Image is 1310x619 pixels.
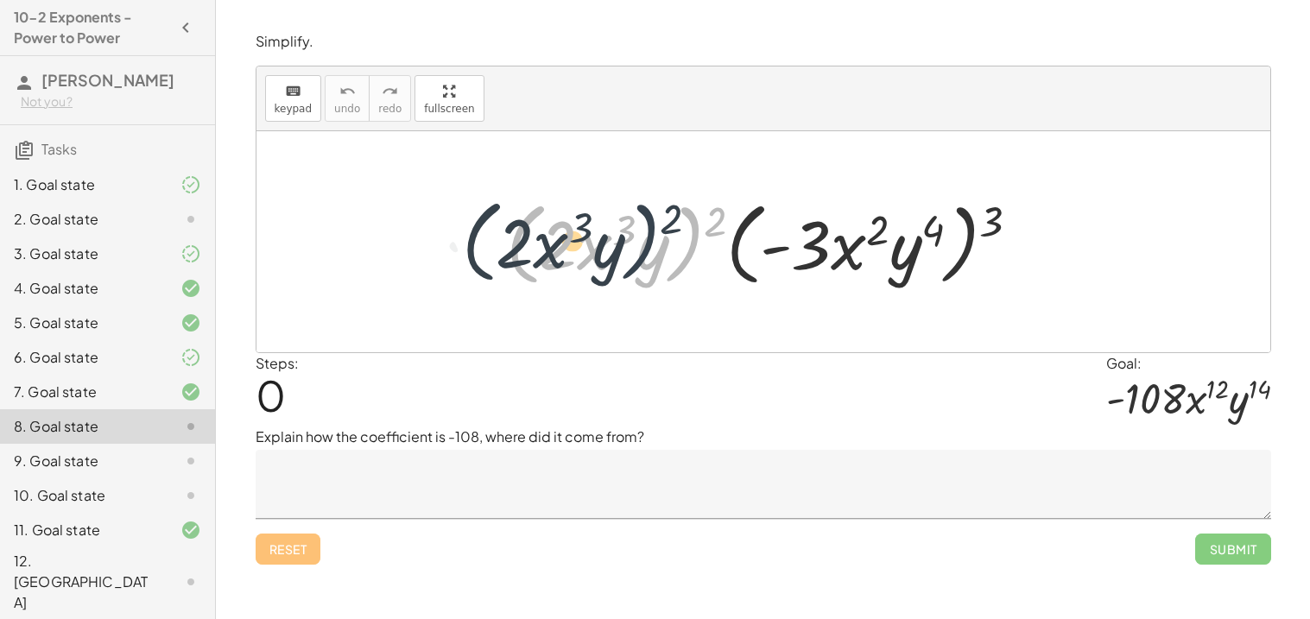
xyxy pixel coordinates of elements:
div: 2. Goal state [14,209,153,230]
span: undo [334,103,360,115]
div: 6. Goal state [14,347,153,368]
i: Task not started. [180,485,201,506]
label: Steps: [256,354,299,372]
div: 5. Goal state [14,313,153,333]
i: Task not started. [180,451,201,471]
div: 12. [GEOGRAPHIC_DATA] [14,551,153,613]
i: Task not started. [180,209,201,230]
div: 1. Goal state [14,174,153,195]
p: Simplify. [256,32,1271,52]
i: Task finished and correct. [180,278,201,299]
div: 8. Goal state [14,416,153,437]
div: 3. Goal state [14,243,153,264]
i: Task finished and part of it marked as correct. [180,347,201,368]
button: undoundo [325,75,370,122]
span: 0 [256,369,286,421]
i: Task finished and correct. [180,313,201,333]
div: Not you? [21,93,201,111]
span: [PERSON_NAME] [41,70,174,90]
i: Task finished and correct. [180,382,201,402]
span: keypad [275,103,313,115]
button: redoredo [369,75,411,122]
i: redo [382,81,398,102]
button: fullscreen [415,75,484,122]
span: Tasks [41,140,77,158]
div: Goal: [1106,353,1270,374]
h4: 10-2 Exponents - Power to Power [14,7,170,48]
i: Task not started. [180,416,201,437]
i: Task finished and part of it marked as correct. [180,243,201,264]
button: keyboardkeypad [265,75,322,122]
i: Task not started. [180,572,201,592]
div: 9. Goal state [14,451,153,471]
div: 11. Goal state [14,520,153,540]
p: Explain how the coefficient is -108, where did it come from? [256,426,1271,447]
span: fullscreen [424,103,474,115]
i: keyboard [285,81,301,102]
div: 10. Goal state [14,485,153,506]
i: Task finished and part of it marked as correct. [180,174,201,195]
i: Task finished and correct. [180,520,201,540]
span: redo [378,103,402,115]
div: 4. Goal state [14,278,153,299]
i: undo [339,81,356,102]
div: 7. Goal state [14,382,153,402]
